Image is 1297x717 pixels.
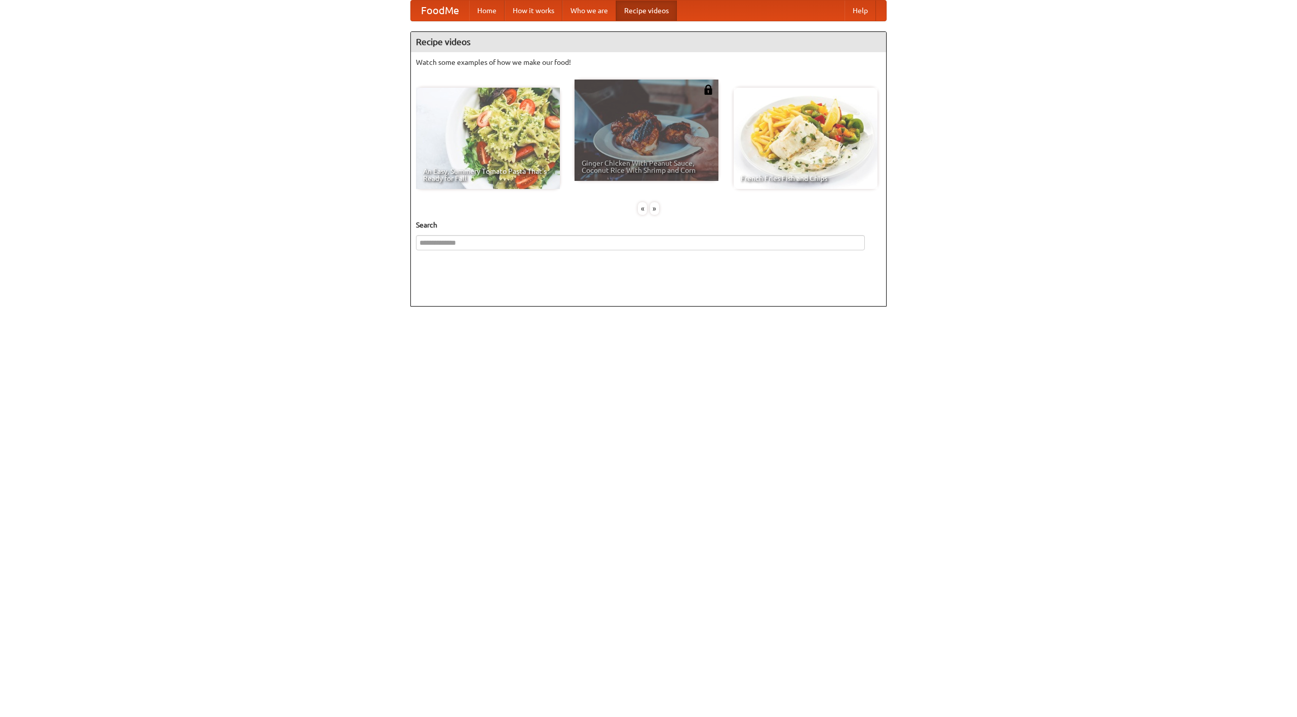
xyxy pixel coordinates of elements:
[416,57,881,67] p: Watch some examples of how we make our food!
[734,88,878,189] a: French Fries Fish and Chips
[703,85,713,95] img: 483408.png
[741,175,870,182] span: French Fries Fish and Chips
[416,220,881,230] h5: Search
[469,1,505,21] a: Home
[562,1,616,21] a: Who we are
[616,1,677,21] a: Recipe videos
[411,32,886,52] h4: Recipe videos
[411,1,469,21] a: FoodMe
[416,88,560,189] a: An Easy, Summery Tomato Pasta That's Ready for Fall
[845,1,876,21] a: Help
[650,202,659,215] div: »
[638,202,647,215] div: «
[505,1,562,21] a: How it works
[423,168,553,182] span: An Easy, Summery Tomato Pasta That's Ready for Fall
